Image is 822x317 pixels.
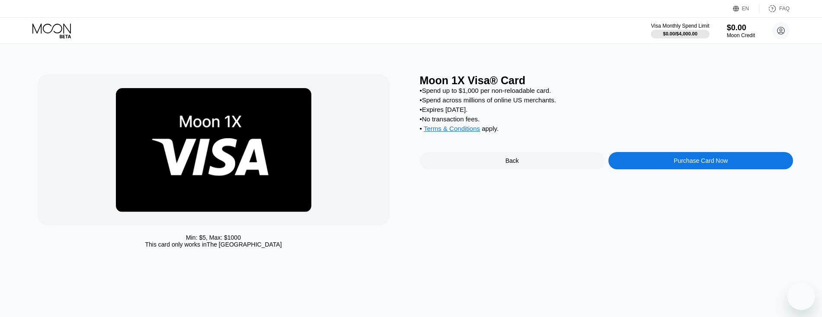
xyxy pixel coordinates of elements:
[779,6,790,12] div: FAQ
[424,125,480,134] div: Terms & Conditions
[674,157,728,164] div: Purchase Card Now
[505,157,519,164] div: Back
[727,32,755,38] div: Moon Credit
[742,6,749,12] div: EN
[186,234,241,241] div: Min: $ 5 , Max: $ 1000
[420,106,793,113] div: • Expires [DATE].
[424,125,480,132] span: Terms & Conditions
[787,282,815,310] iframe: Button to launch messaging window
[759,4,790,13] div: FAQ
[420,96,793,104] div: • Spend across millions of online US merchants.
[420,87,793,94] div: • Spend up to $1,000 per non-reloadable card.
[727,23,755,32] div: $0.00
[420,125,793,134] div: • apply .
[663,31,697,36] div: $0.00 / $4,000.00
[608,152,793,169] div: Purchase Card Now
[145,241,281,248] div: This card only works in The [GEOGRAPHIC_DATA]
[420,74,793,87] div: Moon 1X Visa® Card
[420,115,793,123] div: • No transaction fees.
[733,4,759,13] div: EN
[651,23,709,38] div: Visa Monthly Spend Limit$0.00/$4,000.00
[420,152,605,169] div: Back
[727,23,755,38] div: $0.00Moon Credit
[651,23,709,29] div: Visa Monthly Spend Limit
